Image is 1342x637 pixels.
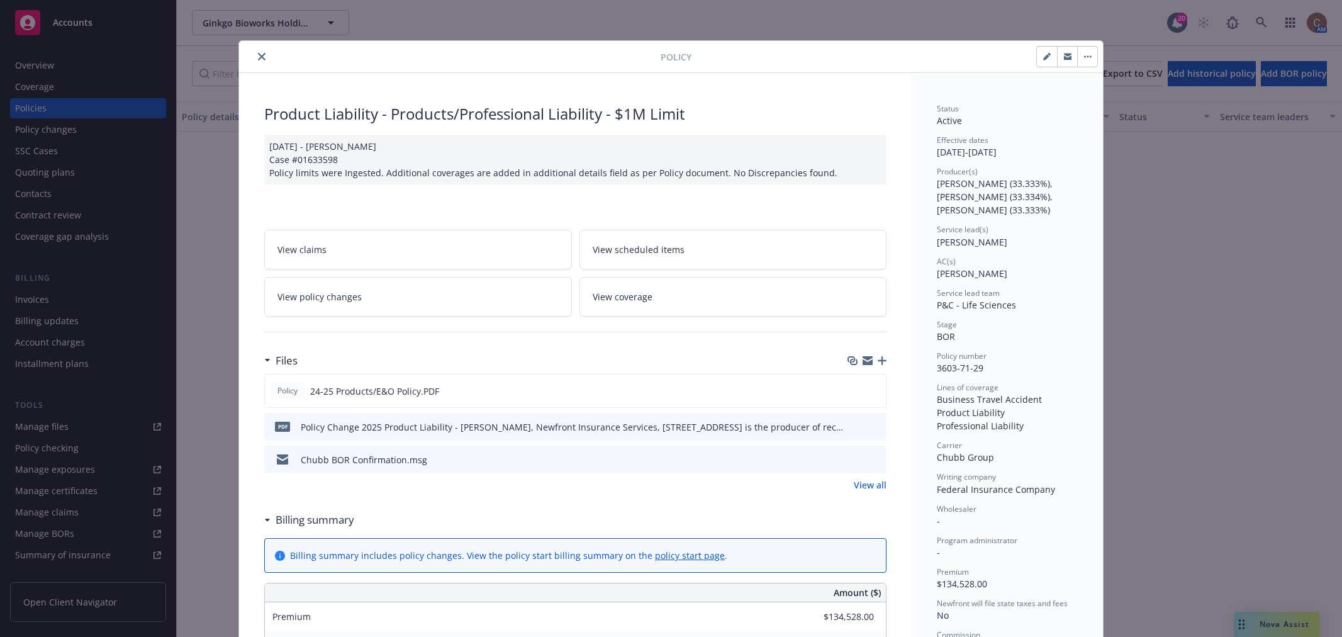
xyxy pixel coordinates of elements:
[937,609,949,621] span: No
[254,49,269,64] button: close
[655,550,725,561] a: policy start page
[937,103,959,114] span: Status
[937,330,955,342] span: BOR
[937,135,1078,159] div: [DATE] - [DATE]
[275,422,290,431] span: pdf
[937,299,1016,311] span: P&C - Life Sciences
[937,483,1055,495] span: Federal Insurance Company
[937,288,1000,298] span: Service lead team
[272,611,311,623] span: Premium
[937,535,1017,546] span: Program administrator
[937,115,962,127] span: Active
[301,453,427,466] div: Chubb BOR Confirmation.msg
[870,420,881,434] button: preview file
[310,385,439,398] span: 24-25 Products/E&O Policy.PDF
[264,512,354,528] div: Billing summary
[276,352,298,369] h3: Files
[264,135,886,184] div: [DATE] - [PERSON_NAME] Case #01633598 Policy limits were Ingested. Additional coverages are added...
[937,166,978,177] span: Producer(s)
[277,243,327,256] span: View claims
[937,406,1078,419] div: Product Liability
[937,504,976,514] span: Wholesaler
[937,256,956,267] span: AC(s)
[661,50,691,64] span: Policy
[937,515,940,527] span: -
[937,135,988,145] span: Effective dates
[800,607,881,626] input: 0.00
[264,103,886,125] div: Product Liability - Products/Professional Liability - $1M Limit
[937,362,983,374] span: 3603-71-29
[264,230,572,269] a: View claims
[264,277,572,317] a: View policy changes
[276,512,354,528] h3: Billing summary
[275,385,300,397] span: Policy
[579,230,887,269] a: View scheduled items
[290,549,727,562] div: Billing summary includes policy changes. View the policy start billing summary on the .
[850,420,860,434] button: download file
[301,420,845,434] div: Policy Change 2025 Product Liability - [PERSON_NAME], Newfront Insurance Services, [STREET_ADDRES...
[593,243,685,256] span: View scheduled items
[850,453,860,466] button: download file
[937,567,969,577] span: Premium
[937,451,994,463] span: Chubb Group
[937,178,1055,216] span: [PERSON_NAME] (33.333%), [PERSON_NAME] (33.334%), [PERSON_NAME] (33.333%)
[870,385,881,398] button: preview file
[937,598,1068,609] span: Newfront will file state taxes and fees
[937,351,987,361] span: Policy number
[834,586,881,599] span: Amount ($)
[937,546,940,558] span: -
[937,268,1007,279] span: [PERSON_NAME]
[937,393,1078,406] div: Business Travel Accident
[870,453,881,466] button: preview file
[593,290,652,303] span: View coverage
[937,382,998,393] span: Lines of coverage
[937,578,987,590] span: $134,528.00
[579,277,887,317] a: View coverage
[277,290,362,303] span: View policy changes
[264,352,298,369] div: Files
[937,236,1007,248] span: [PERSON_NAME]
[849,385,859,398] button: download file
[937,440,962,451] span: Carrier
[937,419,1078,432] div: Professional Liability
[937,471,996,482] span: Writing company
[854,478,886,492] a: View all
[937,224,988,235] span: Service lead(s)
[937,319,957,330] span: Stage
